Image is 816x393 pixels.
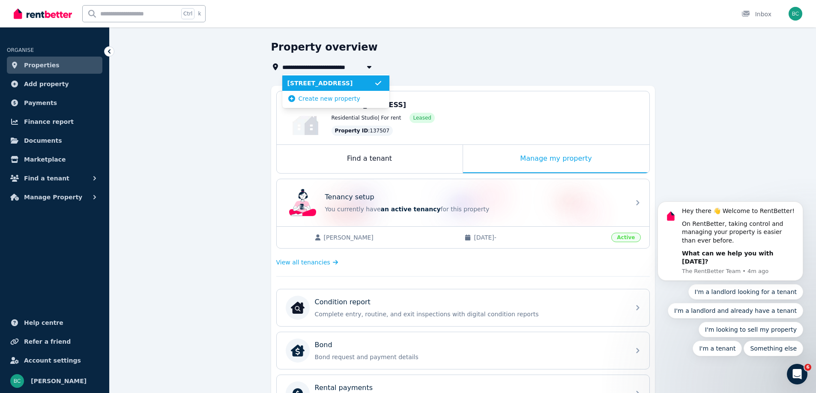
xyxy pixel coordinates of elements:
span: Manage Property [24,192,82,202]
div: Find a tenant [277,145,463,173]
a: BondBondBond request and payment details [277,332,649,369]
img: Condition report [291,301,305,315]
a: Marketplace [7,151,102,168]
img: brett cleary [10,374,24,388]
a: Documents [7,132,102,149]
p: Complete entry, routine, and exit inspections with digital condition reports [315,310,625,318]
span: Residential Studio | For rent [332,114,401,121]
a: Refer a friend [7,333,102,350]
iframe: Intercom live chat [787,364,807,384]
span: Property ID [335,127,368,134]
a: Help centre [7,314,102,331]
span: Leased [413,114,431,121]
span: ORGANISE [7,47,34,53]
p: Tenancy setup [325,192,374,202]
a: Finance report [7,113,102,130]
h1: Property overview [271,40,378,54]
button: Find a tenant [7,170,102,187]
a: Payments [7,94,102,111]
span: 6 [804,364,811,371]
a: Add property [7,75,102,93]
div: : 137507 [332,126,393,136]
a: View all tenancies [276,258,338,267]
span: Help centre [24,318,63,328]
span: Add property [24,79,69,89]
div: Manage my property [463,145,649,173]
span: Create new property [299,94,360,103]
span: Properties [24,60,60,70]
span: Find a tenant [24,173,69,183]
p: Rental payments [315,383,373,393]
span: [PERSON_NAME] [324,233,456,242]
span: Finance report [24,117,74,127]
p: Bond request and payment details [315,353,625,361]
span: Active [611,233,640,242]
img: brett cleary [789,7,802,21]
a: Account settings [7,352,102,369]
span: an active tenancy [381,206,441,213]
span: k [198,10,201,17]
p: Bond [315,340,332,350]
p: Condition report [315,297,371,307]
a: Condition reportCondition reportComplete entry, routine, and exit inspections with digital condit... [277,289,649,326]
a: Properties [7,57,102,74]
span: Payments [24,98,57,108]
span: Documents [24,135,62,146]
a: Tenancy setupTenancy setupYou currently havean active tenancyfor this property [277,179,649,226]
p: You currently have for this property [325,205,625,213]
span: Refer a friend [24,336,71,347]
span: [STREET_ADDRESS] [287,79,374,87]
span: [DATE] - [474,233,606,242]
img: Tenancy setup [289,189,317,216]
img: RentBetter [14,7,72,20]
span: Account settings [24,355,81,366]
div: Inbox [741,10,771,18]
span: Ctrl [181,8,194,19]
span: Marketplace [24,154,66,165]
span: [PERSON_NAME] [31,376,87,386]
img: Bond [291,344,305,357]
iframe: Intercom notifications message [645,125,816,370]
button: Manage Property [7,189,102,206]
span: View all tenancies [276,258,330,267]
